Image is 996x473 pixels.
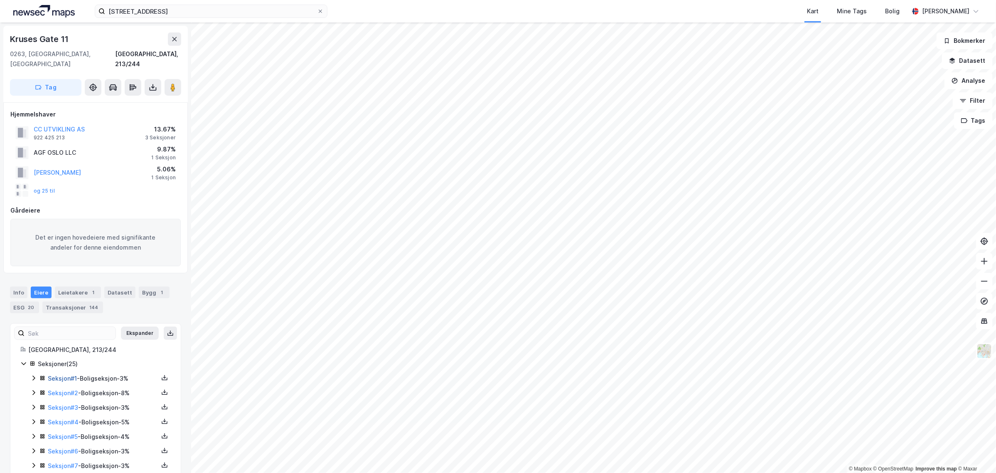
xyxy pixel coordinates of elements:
[944,72,993,89] button: Analyse
[88,303,100,312] div: 144
[807,6,819,16] div: Kart
[10,287,27,298] div: Info
[976,343,992,359] img: Z
[48,374,158,384] div: - Boligseksjon - 3%
[25,327,116,339] input: Søk
[151,154,176,161] div: 1 Seksjon
[55,287,101,298] div: Leietakere
[105,5,317,17] input: Søk på adresse, matrikkel, gårdeiere, leietakere eller personer
[151,174,176,181] div: 1 Seksjon
[13,5,75,17] img: logo.a4113a55bc3d86da70a041830d287a7e.svg
[139,287,170,298] div: Bygg
[48,446,158,456] div: - Boligseksjon - 3%
[48,462,78,469] a: Seksjon#7
[48,448,78,455] a: Seksjon#6
[48,389,78,396] a: Seksjon#2
[145,134,176,141] div: 3 Seksjoner
[48,432,158,442] div: - Boligseksjon - 4%
[942,52,993,69] button: Datasett
[34,134,65,141] div: 922 425 213
[121,327,159,340] button: Ekspander
[48,375,77,382] a: Seksjon#1
[48,403,158,413] div: - Boligseksjon - 3%
[48,388,158,398] div: - Boligseksjon - 8%
[48,419,79,426] a: Seksjon#4
[922,6,969,16] div: [PERSON_NAME]
[10,49,116,69] div: 0263, [GEOGRAPHIC_DATA], [GEOGRAPHIC_DATA]
[28,345,171,355] div: [GEOGRAPHIC_DATA], 213/244
[89,288,98,297] div: 1
[151,144,176,154] div: 9.87%
[48,404,78,411] a: Seksjon#3
[849,466,872,472] a: Mapbox
[954,433,996,473] iframe: Chat Widget
[873,466,914,472] a: OpenStreetMap
[104,287,135,298] div: Datasett
[145,124,176,134] div: 13.67%
[10,302,39,313] div: ESG
[10,109,181,119] div: Hjemmelshaver
[38,359,171,369] div: Seksjoner ( 25 )
[158,288,166,297] div: 1
[916,466,957,472] a: Improve this map
[26,303,36,312] div: 20
[953,92,993,109] button: Filter
[48,461,158,471] div: - Boligseksjon - 3%
[48,433,78,440] a: Seksjon#5
[937,32,993,49] button: Bokmerker
[10,219,181,266] div: Det er ingen hovedeiere med signifikante andeler for denne eiendommen
[31,287,52,298] div: Eiere
[116,49,181,69] div: [GEOGRAPHIC_DATA], 213/244
[151,164,176,174] div: 5.06%
[10,206,181,215] div: Gårdeiere
[954,112,993,129] button: Tags
[34,148,76,158] div: AGF OSLO LLC
[10,79,81,96] button: Tag
[10,32,70,46] div: Kruses Gate 11
[48,417,158,427] div: - Boligseksjon - 5%
[885,6,900,16] div: Bolig
[42,302,103,313] div: Transaksjoner
[837,6,867,16] div: Mine Tags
